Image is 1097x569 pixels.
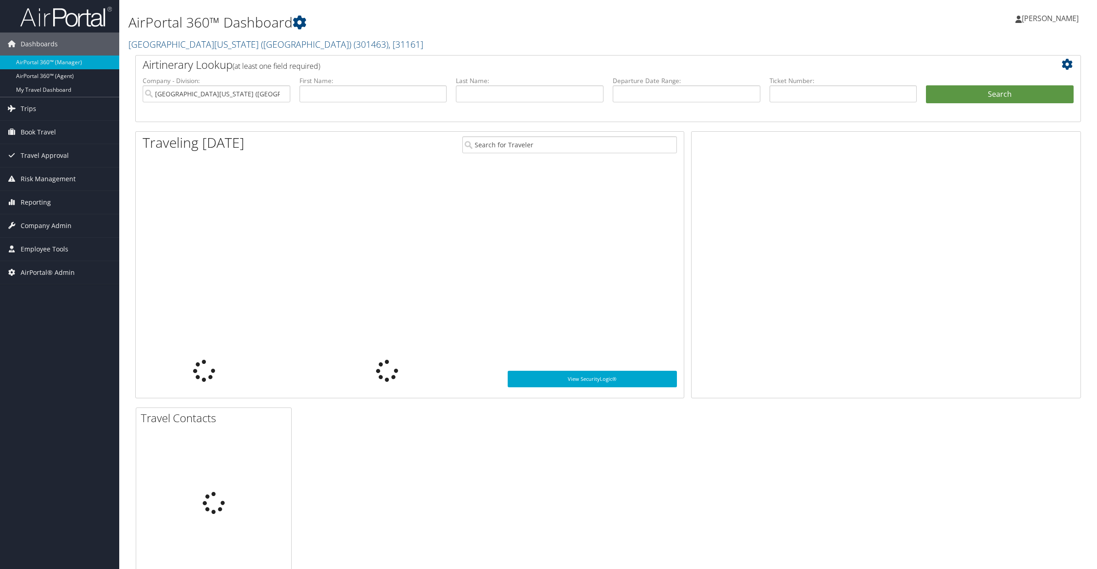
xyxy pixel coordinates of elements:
[1022,13,1079,23] span: [PERSON_NAME]
[21,121,56,144] span: Book Travel
[613,76,760,85] label: Departure Date Range:
[21,97,36,120] span: Trips
[21,238,68,261] span: Employee Tools
[143,133,244,152] h1: Traveling [DATE]
[926,85,1074,104] button: Search
[128,38,423,50] a: [GEOGRAPHIC_DATA][US_STATE] ([GEOGRAPHIC_DATA])
[770,76,917,85] label: Ticket Number:
[21,214,72,237] span: Company Admin
[354,38,388,50] span: ( 301463 )
[299,76,447,85] label: First Name:
[141,410,291,426] h2: Travel Contacts
[233,61,320,71] span: (at least one field required)
[456,76,604,85] label: Last Name:
[143,76,290,85] label: Company - Division:
[21,33,58,56] span: Dashboards
[508,371,676,387] a: View SecurityLogic®
[20,6,112,28] img: airportal-logo.png
[21,144,69,167] span: Travel Approval
[143,57,995,73] h2: Airtinerary Lookup
[462,136,677,153] input: Search for Traveler
[21,191,51,214] span: Reporting
[21,167,76,190] span: Risk Management
[388,38,423,50] span: , [ 31161 ]
[128,13,768,32] h1: AirPortal 360™ Dashboard
[1015,5,1088,32] a: [PERSON_NAME]
[21,261,75,284] span: AirPortal® Admin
